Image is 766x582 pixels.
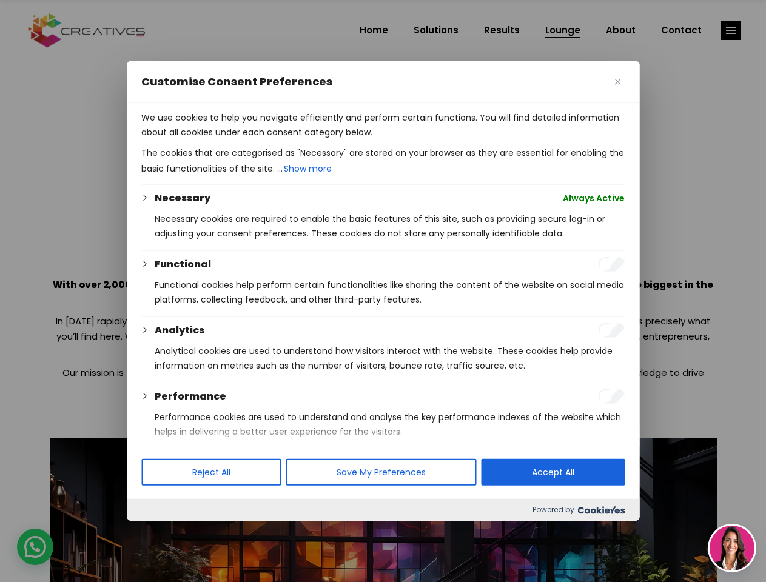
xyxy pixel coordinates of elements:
p: Necessary cookies are required to enable the basic features of this site, such as providing secur... [155,212,625,241]
button: Performance [155,389,226,404]
button: Accept All [481,459,625,486]
button: Reject All [141,459,281,486]
img: Close [614,79,620,85]
p: The cookies that are categorised as "Necessary" are stored on your browser as they are essential ... [141,145,625,177]
p: Analytical cookies are used to understand how visitors interact with the website. These cookies h... [155,344,625,373]
span: Always Active [563,191,625,206]
input: Enable Performance [598,389,625,404]
button: Necessary [155,191,210,206]
img: Cookieyes logo [577,506,625,514]
input: Enable Functional [598,257,625,272]
img: agent [710,526,754,570]
div: Powered by [127,499,639,521]
p: We use cookies to help you navigate efficiently and perform certain functions. You will find deta... [141,110,625,139]
button: Close [610,75,625,89]
p: Functional cookies help perform certain functionalities like sharing the content of the website o... [155,278,625,307]
button: Show more [283,160,333,177]
p: Performance cookies are used to understand and analyse the key performance indexes of the website... [155,410,625,439]
button: Analytics [155,323,204,338]
div: Customise Consent Preferences [127,61,639,521]
span: Customise Consent Preferences [141,75,332,89]
button: Functional [155,257,211,272]
button: Save My Preferences [286,459,476,486]
input: Enable Analytics [598,323,625,338]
